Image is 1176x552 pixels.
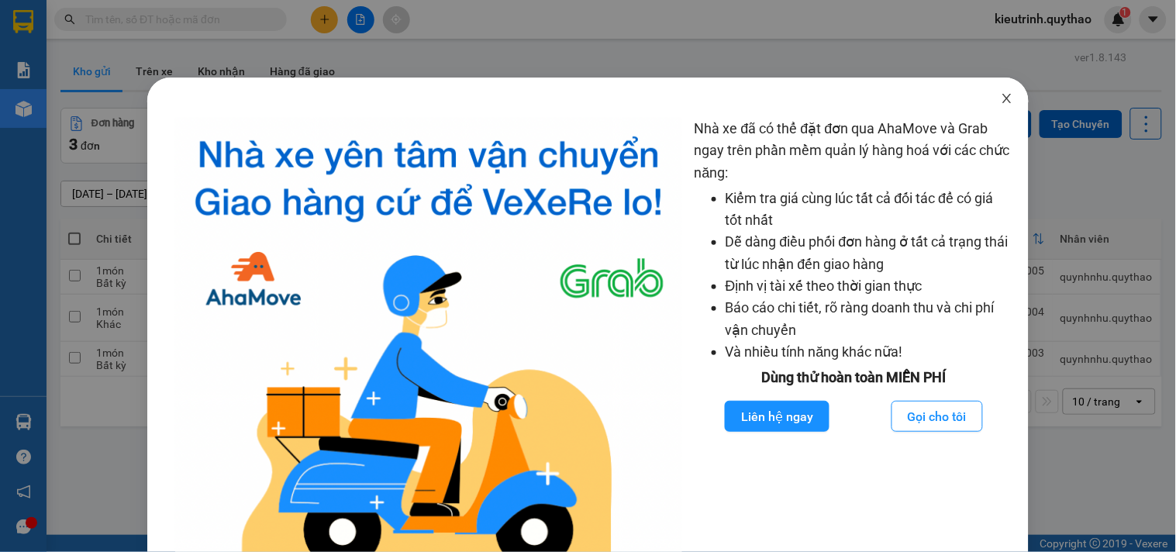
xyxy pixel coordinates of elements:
li: Báo cáo chi tiết, rõ ràng doanh thu và chi phí vận chuyển [726,297,1014,341]
button: Liên hệ ngay [725,401,829,432]
span: Liên hệ ngay [741,407,813,426]
button: Close [985,78,1029,121]
li: Và nhiều tính năng khác nữa! [726,341,1014,363]
li: Định vị tài xế theo thời gian thực [726,275,1014,297]
li: Dễ dàng điều phối đơn hàng ở tất cả trạng thái từ lúc nhận đến giao hàng [726,231,1014,275]
li: Kiểm tra giá cùng lúc tất cả đối tác để có giá tốt nhất [726,188,1014,232]
button: Gọi cho tôi [891,401,983,432]
span: close [1001,92,1013,105]
span: Gọi cho tôi [908,407,967,426]
div: Dùng thử hoàn toàn MIỄN PHÍ [695,367,1014,388]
